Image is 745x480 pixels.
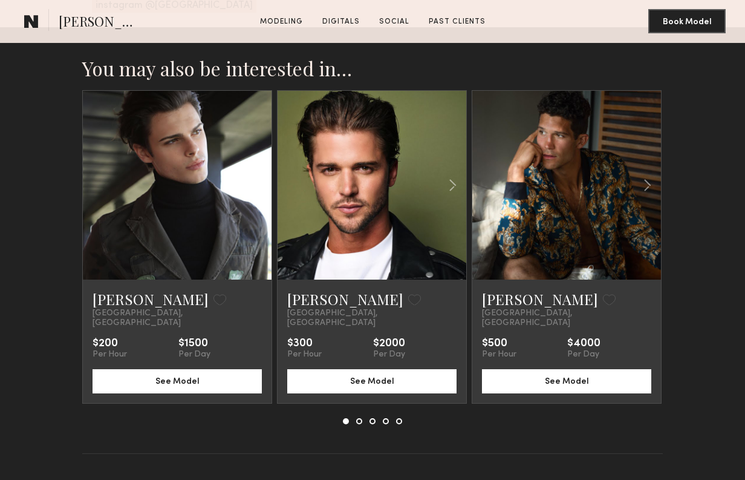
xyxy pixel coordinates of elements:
[82,56,663,81] h2: You may also be interested in…
[93,375,262,386] a: See Model
[287,375,457,386] a: See Model
[648,16,726,26] a: Book Model
[93,289,209,309] a: [PERSON_NAME]
[287,338,322,350] div: $300
[648,9,726,33] button: Book Model
[482,369,651,393] button: See Model
[178,350,210,360] div: Per Day
[93,369,262,393] button: See Model
[93,350,127,360] div: Per Hour
[255,16,308,27] a: Modeling
[374,16,414,27] a: Social
[178,338,210,350] div: $1500
[424,16,490,27] a: Past Clients
[373,338,405,350] div: $2000
[567,350,600,360] div: Per Day
[287,369,457,393] button: See Model
[287,309,457,328] span: [GEOGRAPHIC_DATA], [GEOGRAPHIC_DATA]
[93,338,127,350] div: $200
[93,309,262,328] span: [GEOGRAPHIC_DATA], [GEOGRAPHIC_DATA]
[482,289,598,309] a: [PERSON_NAME]
[567,338,600,350] div: $4000
[287,289,403,309] a: [PERSON_NAME]
[482,338,516,350] div: $500
[482,350,516,360] div: Per Hour
[482,375,651,386] a: See Model
[317,16,365,27] a: Digitals
[373,350,405,360] div: Per Day
[287,350,322,360] div: Per Hour
[482,309,651,328] span: [GEOGRAPHIC_DATA], [GEOGRAPHIC_DATA]
[59,12,143,33] span: [PERSON_NAME]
